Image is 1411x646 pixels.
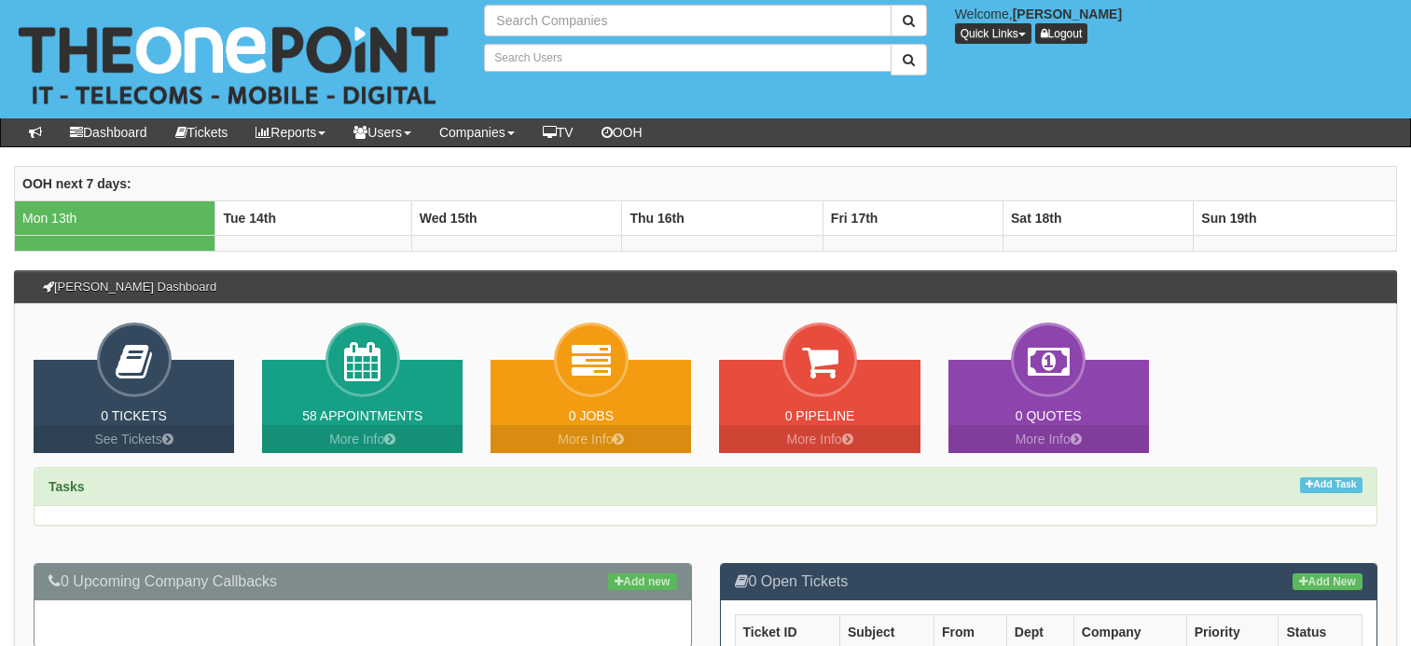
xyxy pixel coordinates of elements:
th: Sat 18th [1003,201,1194,236]
th: Tue 14th [215,201,411,236]
a: OOH [588,118,657,146]
a: More Info [491,425,691,453]
input: Search Companies [484,5,891,36]
th: Thu 16th [622,201,823,236]
a: Logout [1035,23,1088,44]
a: Add New [1293,573,1363,590]
a: More Info [262,425,463,453]
a: Tickets [161,118,242,146]
a: Add Task [1300,477,1363,493]
a: 0 Tickets [101,408,167,423]
a: 0 Jobs [569,408,614,423]
button: Quick Links [955,23,1031,44]
th: Fri 17th [823,201,1003,236]
a: Dashboard [56,118,161,146]
a: 58 Appointments [302,408,422,423]
b: [PERSON_NAME] [1013,7,1122,21]
input: Search Users [484,44,891,72]
a: 0 Pipeline [785,408,855,423]
a: Reports [242,118,339,146]
a: TV [529,118,588,146]
td: Mon 13th [15,201,215,236]
a: Add new [608,573,676,590]
h3: [PERSON_NAME] Dashboard [34,271,226,303]
a: More Info [719,425,920,453]
h3: 0 Open Tickets [735,573,1363,590]
h3: 0 Upcoming Company Callbacks [48,573,677,590]
strong: Tasks [48,479,85,494]
a: More Info [948,425,1149,453]
th: Wed 15th [411,201,622,236]
div: Welcome, [941,5,1411,44]
a: See Tickets [34,425,234,453]
a: Users [339,118,425,146]
a: 0 Quotes [1016,408,1082,423]
th: Sun 19th [1194,201,1397,236]
th: OOH next 7 days: [15,167,1397,201]
a: Companies [425,118,529,146]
